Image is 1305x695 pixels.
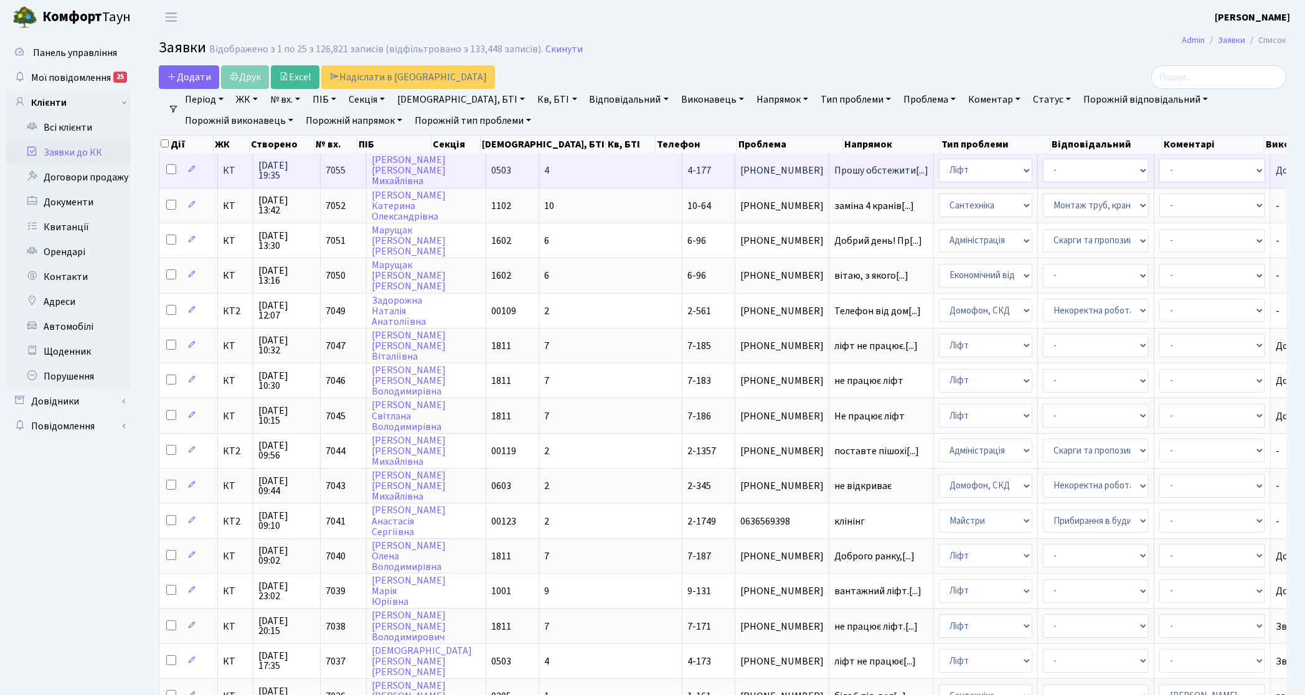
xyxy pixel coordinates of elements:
span: Прошу обстежити[...] [834,164,928,177]
span: [PHONE_NUMBER] [740,411,824,421]
th: Відповідальний [1050,136,1162,153]
span: КТ2 [223,516,248,526]
a: Напрямок [751,89,813,110]
input: Пошук... [1151,65,1286,89]
span: 1001 [491,584,511,598]
span: 7044 [326,444,346,458]
a: [PERSON_NAME]АнастасіяСергіївна [372,504,446,539]
span: 2-561 [687,304,711,318]
span: 7 [544,339,549,353]
th: Кв, БТІ [606,136,656,153]
span: 2 [544,515,549,528]
span: 1811 [491,374,511,388]
span: 9 [544,584,549,598]
span: 4 [544,655,549,668]
span: Таун [42,7,131,28]
a: ЗадорожнаНаталіяАнатоліївна [372,294,426,329]
span: [PHONE_NUMBER] [740,586,824,596]
span: 2-1749 [687,515,716,528]
span: [DATE] 09:56 [258,441,315,460]
a: № вх. [265,89,305,110]
a: Порожній напрямок [301,110,407,131]
th: ПІБ [357,136,431,153]
span: [DATE] 19:35 [258,161,315,180]
a: Заявки до КК [6,140,131,165]
a: Квитанції [6,215,131,240]
span: 0603 [491,479,511,493]
span: [DATE] 09:10 [258,511,315,531]
span: 7047 [326,339,346,353]
span: КТ [223,166,248,175]
span: Заявки [159,37,206,58]
span: КТ [223,551,248,561]
a: [PERSON_NAME][PERSON_NAME]Віталіївна [372,329,446,363]
th: Напрямок [843,136,940,153]
th: Тип проблеми [940,136,1050,153]
span: 6 [544,269,549,282]
a: Мої повідомлення25 [6,65,131,90]
span: 4-177 [687,164,711,177]
span: КТ [223,586,248,596]
span: [DATE] 17:35 [258,651,315,671]
a: [PERSON_NAME][PERSON_NAME]Михайлівна [372,153,446,188]
span: 7049 [326,304,346,318]
span: 00123 [491,515,516,528]
span: Добрий день! Пр[...] [834,234,922,248]
span: 7038 [326,620,346,633]
span: Доброго ранку,[...] [834,549,915,563]
a: Адреси [6,289,131,314]
span: 7-185 [687,339,711,353]
span: 1811 [491,620,511,633]
span: [DATE] 23:02 [258,581,315,601]
span: 2 [544,479,549,493]
a: ЖК [231,89,263,110]
a: Контакти [6,264,131,289]
span: 7-171 [687,620,711,633]
span: 1811 [491,339,511,353]
span: 4-173 [687,655,711,668]
a: Клієнти [6,90,131,115]
span: КТ [223,622,248,632]
a: [PERSON_NAME] [1215,10,1290,25]
span: поставте пішохі[...] [834,444,919,458]
span: 7 [544,620,549,633]
th: Секція [431,136,481,153]
span: 1602 [491,234,511,248]
span: 7055 [326,164,346,177]
a: Секція [344,89,390,110]
span: клінінг [834,516,928,526]
span: [DATE] 13:42 [258,195,315,215]
span: 7051 [326,234,346,248]
span: ліфт не працює[...] [834,655,916,668]
span: КТ [223,411,248,421]
a: Орендарі [6,240,131,264]
a: Кв, БТІ [532,89,582,110]
b: Комфорт [42,7,102,27]
span: 0503 [491,655,511,668]
span: КТ [223,201,248,211]
a: [PERSON_NAME]ОленаВолодимирівна [372,539,446,574]
span: 6 [544,234,549,248]
span: 1602 [491,269,511,282]
span: [PHONE_NUMBER] [740,236,824,246]
a: Повідомлення [6,414,131,439]
span: 7-186 [687,409,711,423]
span: [PHONE_NUMBER] [740,446,824,456]
img: logo.png [12,5,37,30]
th: Дії [159,136,214,153]
span: 1811 [491,409,511,423]
span: 1811 [491,549,511,563]
span: [PHONE_NUMBER] [740,481,824,491]
a: Виконавець [676,89,749,110]
span: ліфт не працює.[...] [834,339,918,353]
span: 00119 [491,444,516,458]
span: заміна 4 кранів[...] [834,199,914,213]
button: Переключити навігацію [156,7,187,27]
span: КТ [223,376,248,386]
th: Проблема [737,136,843,153]
a: Порожній відповідальний [1078,89,1213,110]
span: [PHONE_NUMBER] [740,201,824,211]
span: 10 [544,199,554,213]
span: [DATE] 12:07 [258,301,315,320]
span: 9-131 [687,584,711,598]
